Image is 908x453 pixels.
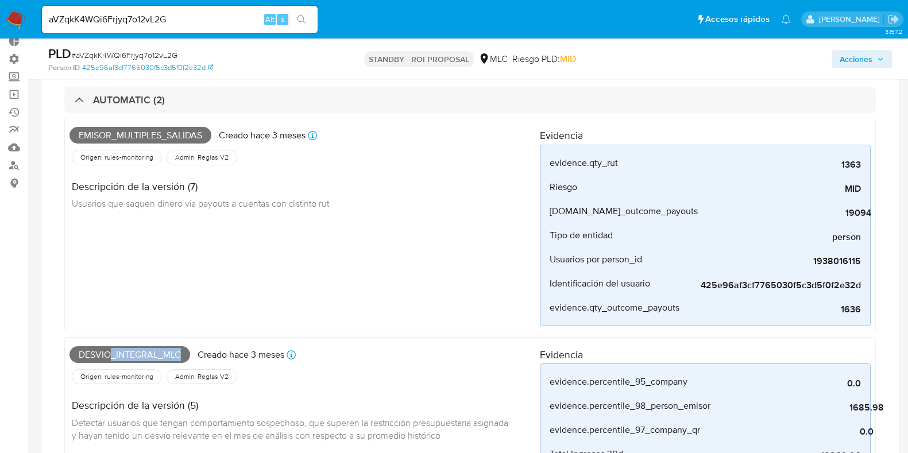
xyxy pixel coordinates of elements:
[265,14,275,25] span: Alt
[818,14,883,25] p: federico.pizzingrilli@mercadolibre.com
[174,153,230,162] span: Admin. Reglas V2
[64,87,876,113] div: AUTOMATIC (2)
[364,51,474,67] p: STANDBY - ROI PROPOSAL
[781,14,791,24] a: Notificaciones
[219,129,306,142] p: Creado hace 3 meses
[72,399,511,412] h4: Descripción de la versión (5)
[289,11,313,28] button: search-icon
[82,63,213,73] a: 425e96af3cf7765030f5c3d5f0f2e32d
[840,50,872,68] span: Acciones
[72,197,329,210] span: Usuarios que saquen dinero via payouts a cuentas con distinto rut
[72,180,329,193] h4: Descripción de la versión (7)
[79,372,154,381] span: Origen: rules-monitoring
[71,49,177,61] span: # aVZqkK4WQi6Frjyq7o12vL2G
[48,63,80,73] b: Person ID
[72,416,511,442] span: Detectar usuarios que tengan comportamiento sospechoso, que superen la restricción presupuestaria...
[93,94,165,106] h3: AUTOMATIC (2)
[512,53,576,65] span: Riesgo PLD:
[887,13,899,25] a: Salir
[48,44,71,63] b: PLD
[42,12,318,27] input: Buscar usuario o caso...
[832,50,892,68] button: Acciones
[478,53,508,65] div: MLC
[69,127,211,144] span: Emisor_multiples_salidas
[884,27,902,36] span: 3.157.2
[198,349,284,361] p: Creado hace 3 meses
[281,14,284,25] span: s
[79,153,154,162] span: Origen: rules-monitoring
[560,52,576,65] span: MID
[174,372,230,381] span: Admin. Reglas V2
[69,346,190,363] span: Desvio_integral_mlc
[705,13,770,25] span: Accesos rápidos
